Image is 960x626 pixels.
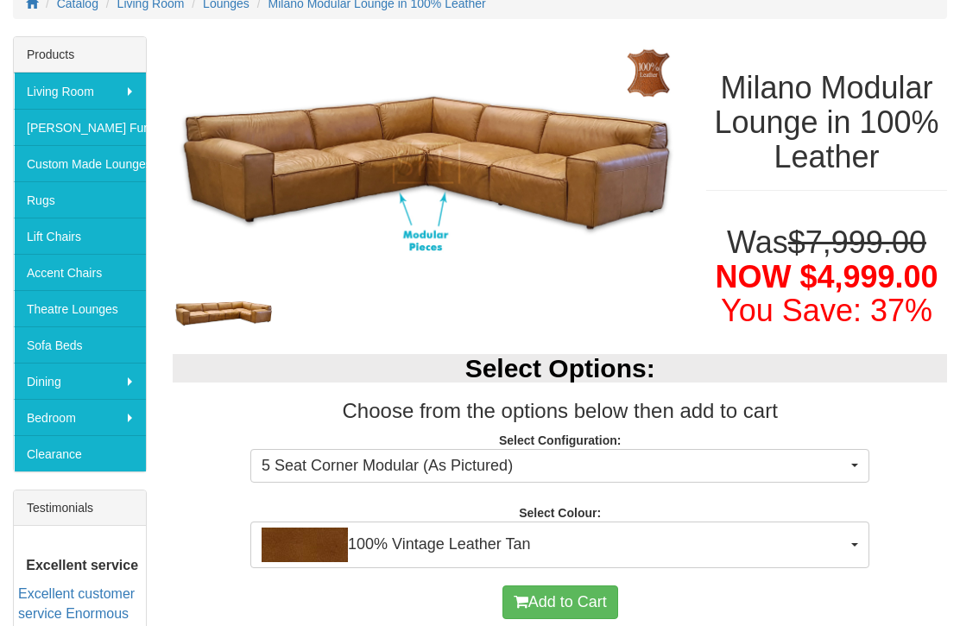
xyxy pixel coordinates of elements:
[14,37,146,73] div: Products
[706,225,947,328] h1: Was
[715,259,938,294] span: NOW $4,999.00
[706,71,947,174] h1: Milano Modular Lounge in 100% Leather
[14,399,146,435] a: Bedroom
[173,400,947,422] h3: Choose from the options below then add to cart
[14,435,146,471] a: Clearance
[14,363,146,399] a: Dining
[262,528,348,562] img: 100% Vintage Leather Tan
[14,326,146,363] a: Sofa Beds
[14,290,146,326] a: Theatre Lounges
[788,224,926,260] del: $7,999.00
[250,449,869,484] button: 5 Seat Corner Modular (As Pictured)
[262,528,847,562] span: 100% Vintage Leather Tan
[14,181,146,218] a: Rugs
[465,354,655,383] b: Select Options:
[14,490,146,526] div: Testimonials
[519,506,601,520] strong: Select Colour:
[14,109,146,145] a: [PERSON_NAME] Furniture
[14,254,146,290] a: Accent Chairs
[721,293,932,328] font: You Save: 37%
[499,433,622,447] strong: Select Configuration:
[26,558,138,572] b: Excellent service
[250,522,869,568] button: 100% Vintage Leather Tan100% Vintage Leather Tan
[14,145,146,181] a: Custom Made Lounges
[14,73,146,109] a: Living Room
[262,455,847,477] span: 5 Seat Corner Modular (As Pictured)
[14,218,146,254] a: Lift Chairs
[502,585,618,620] button: Add to Cart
